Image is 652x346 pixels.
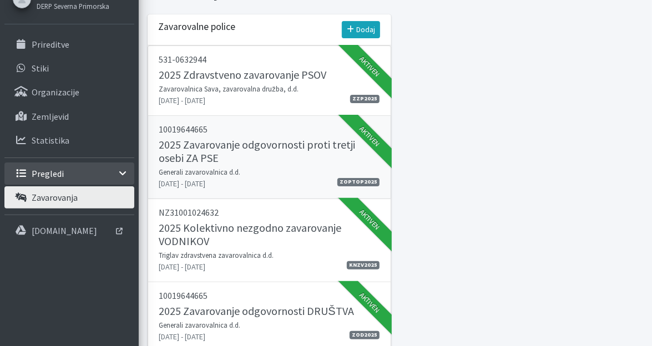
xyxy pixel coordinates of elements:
[333,100,406,172] div: Aktiven
[159,21,236,33] h3: Zavarovalne police
[4,57,134,79] a: Stiki
[159,138,380,165] h5: 2025 Zavarovanje odgovornosti proti tretji osebi ZA PSE
[4,162,134,185] a: Pregledi
[333,183,406,256] div: Aktiven
[148,116,392,199] a: 10019644665 2025 Zavarovanje odgovornosti proti tretji osebi ZA PSE Generali zavarovalnica d.d. [...
[159,320,241,329] small: Generali zavarovalnica d.d.
[159,251,274,259] small: Triglav zdravstvena zavarovalnica d.d.
[159,304,354,318] h5: 2025 Zavarovanje odgovornosti DRUŠTVA
[159,53,380,66] p: 531-0632944
[159,123,380,136] p: 10019644665
[32,192,78,203] p: Zavarovanja
[4,220,134,242] a: [DOMAIN_NAME]
[159,167,241,176] small: Generali zavarovalnica d.d.
[32,39,69,50] p: Prireditve
[148,199,392,282] a: NZ31001024632 2025 Kolektivno nezgodno zavarovanje VODNIKOV Triglav zdravstvena zavarovalnica d.d...
[159,95,380,106] p: [DATE] - [DATE]
[159,68,327,82] h5: 2025 Zdravstveno zavarovanje PSOV
[347,261,380,270] span: KNZV2025
[333,30,406,103] div: Aktiven
[159,84,299,93] small: Zavarovalnica Sava, zavarovalna družba, d.d.
[159,261,380,273] p: [DATE] - [DATE]
[32,225,97,236] p: [DOMAIN_NAME]
[4,81,134,103] a: Organizacije
[32,63,49,74] p: Stiki
[342,21,380,38] a: Dodaj
[159,178,380,190] p: [DATE] - [DATE]
[4,105,134,128] a: Zemljevid
[32,168,64,179] p: Pregledi
[37,2,109,11] small: DERP Severna Primorska
[32,86,79,98] p: Organizacije
[4,33,134,55] a: Prireditve
[333,266,406,339] div: Aktiven
[159,221,380,248] h5: 2025 Kolektivno nezgodno zavarovanje VODNIKOV
[159,331,380,343] p: [DATE] - [DATE]
[4,129,134,151] a: Statistika
[337,178,380,187] span: ZOPTOP2025
[4,186,134,208] a: Zavarovanja
[148,45,392,116] a: 531-0632944 2025 Zdravstveno zavarovanje PSOV Zavarovalnica Sava, zavarovalna družba, d.d. [DATE]...
[32,135,69,146] p: Statistika
[159,289,380,302] p: 10019644665
[159,206,380,219] p: NZ31001024632
[32,111,69,122] p: Zemljevid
